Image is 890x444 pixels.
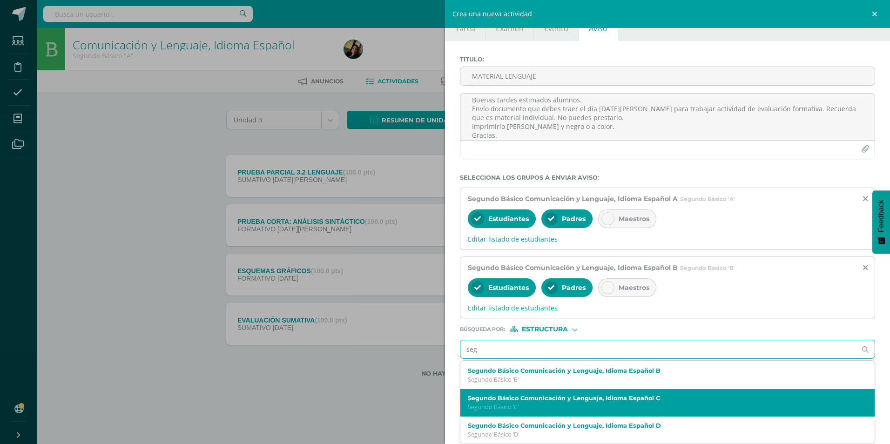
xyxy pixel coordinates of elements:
span: Tarea [455,23,475,34]
div: [object Object] [510,326,580,332]
span: Editar listado de estudiantes [468,303,867,312]
label: Titulo : [460,56,875,63]
span: Feedback [877,200,885,232]
span: Segundo Básico 'B' [680,264,735,271]
span: Padres [562,283,586,292]
span: Estudiantes [488,215,529,223]
input: Titulo [460,67,875,85]
input: Ej. Primero primaria [460,340,856,358]
span: Maestros [619,215,649,223]
span: Segundo Básico Comunicación y Lenguaje, Idioma Español A [468,195,678,203]
span: Maestros [619,283,649,292]
span: Segundo Básico 'A' [680,195,735,202]
span: Estudiantes [488,283,529,292]
label: Segundo Básico Comunicación y Lenguaje, Idioma Español B [468,367,849,374]
label: Selecciona los grupos a enviar aviso : [460,174,875,181]
span: Evento [544,23,568,34]
p: Segundo Básico 'C' [468,403,849,411]
span: Padres [562,215,586,223]
span: Editar listado de estudiantes [468,235,867,243]
span: Búsqueda por : [460,327,505,332]
p: Segundo Básico 'B' [468,376,849,383]
textarea: Buenas tardes estimados alumnos. Envío documento que debes traer el día [DATE][PERSON_NAME] para ... [460,94,875,140]
span: Aviso [589,23,607,34]
span: Examen [496,23,524,34]
button: Feedback - Mostrar encuesta [872,190,890,254]
span: Estructura [522,327,568,332]
label: Segundo Básico Comunicación y Lenguaje, Idioma Español C [468,395,849,402]
span: Segundo Básico Comunicación y Lenguaje, Idioma Español B [468,263,678,272]
p: Segundo Básico 'D' [468,431,849,438]
label: Segundo Básico Comunicación y Lenguaje, Idioma Español D [468,422,849,429]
